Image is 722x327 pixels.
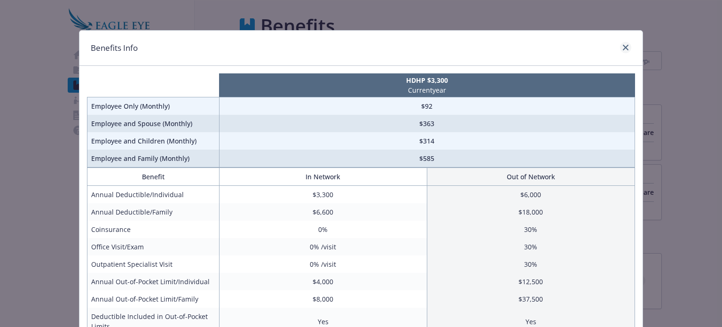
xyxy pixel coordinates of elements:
[219,168,427,186] th: In Network
[87,255,220,273] td: Outpatient Specialist Visit
[219,97,635,115] td: $92
[427,255,635,273] td: 30%
[620,42,631,53] a: close
[221,75,633,85] p: HDHP $3,300
[427,221,635,238] td: 30%
[219,132,635,150] td: $314
[87,168,220,186] th: Benefit
[87,238,220,255] td: Office Visit/Exam
[427,238,635,255] td: 30%
[87,150,220,167] td: Employee and Family (Monthly)
[219,186,427,204] td: $3,300
[91,42,138,54] h1: Benefits Info
[87,221,220,238] td: Coinsurance
[427,290,635,308] td: $37,500
[219,221,427,238] td: 0%
[219,290,427,308] td: $8,000
[427,168,635,186] th: Out of Network
[87,203,220,221] td: Annual Deductible/Family
[87,290,220,308] td: Annual Out-of-Pocket Limit/Family
[221,85,633,95] p: Current year
[219,255,427,273] td: 0% /visit
[427,186,635,204] td: $6,000
[219,238,427,255] td: 0% /visit
[219,273,427,290] td: $4,000
[219,115,635,132] td: $363
[87,97,220,115] td: Employee Only (Monthly)
[87,73,220,97] th: intentionally left blank
[427,273,635,290] td: $12,500
[427,203,635,221] td: $18,000
[87,115,220,132] td: Employee and Spouse (Monthly)
[219,150,635,167] td: $585
[87,186,220,204] td: Annual Deductible/Individual
[219,203,427,221] td: $6,600
[87,132,220,150] td: Employee and Children (Monthly)
[87,273,220,290] td: Annual Out-of-Pocket Limit/Individual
